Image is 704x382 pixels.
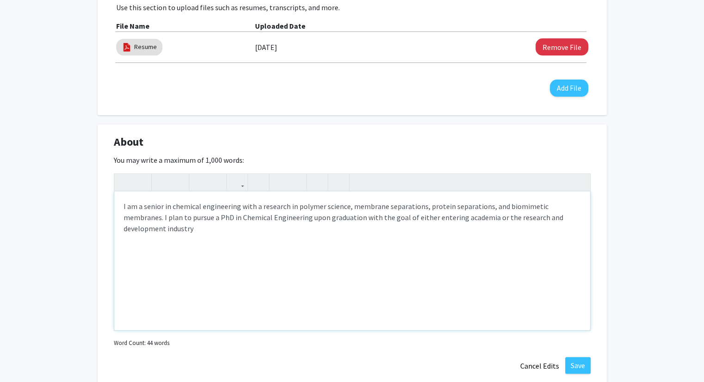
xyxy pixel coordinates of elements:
button: Insert horizontal rule [330,174,347,190]
button: Remove format [309,174,325,190]
button: Insert Image [250,174,267,190]
label: [DATE] [255,39,277,55]
span: About [114,134,143,150]
button: Ordered list [288,174,304,190]
button: Save [565,357,591,374]
small: Word Count: 44 words [114,339,169,347]
button: Unordered list [272,174,288,190]
button: Superscript [192,174,208,190]
label: You may write a maximum of 1,000 words: [114,154,244,166]
button: Strong (Ctrl + B) [154,174,170,190]
img: pdf_icon.png [122,42,132,52]
p: Use this section to upload files such as resumes, transcripts, and more. [116,2,588,13]
iframe: Chat [7,340,39,375]
button: Link [229,174,245,190]
button: Subscript [208,174,224,190]
button: Emphasis (Ctrl + I) [170,174,187,190]
button: Undo (Ctrl + Z) [117,174,133,190]
div: Note to users with screen readers: Please deactivate our accessibility plugin for this page as it... [114,191,590,330]
button: Remove Resume File [536,38,588,55]
b: File Name [116,21,150,31]
a: Resume [134,42,157,52]
button: Fullscreen [572,174,588,190]
button: Add File [550,80,588,97]
b: Uploaded Date [255,21,305,31]
button: Redo (Ctrl + Y) [133,174,149,190]
button: Cancel Edits [514,357,565,375]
